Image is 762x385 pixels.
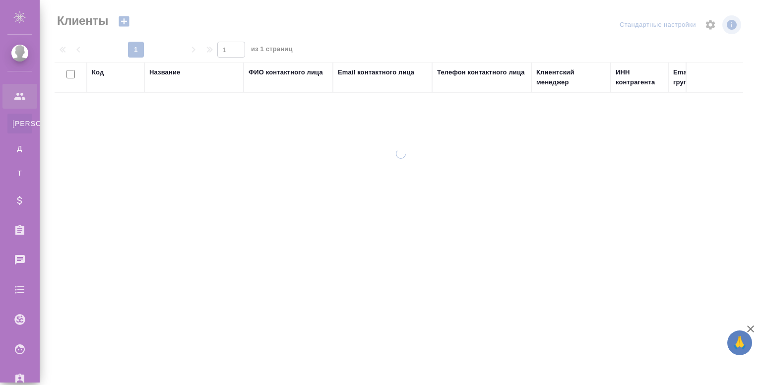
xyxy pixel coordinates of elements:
[149,67,180,77] div: Название
[731,332,748,353] span: 🙏
[616,67,663,87] div: ИНН контрагента
[437,67,525,77] div: Телефон контактного лица
[338,67,414,77] div: Email контактного лица
[7,114,32,133] a: [PERSON_NAME]
[12,143,27,153] span: Д
[92,67,104,77] div: Код
[12,119,27,128] span: [PERSON_NAME]
[673,67,753,87] div: Email клиентской группы
[249,67,323,77] div: ФИО контактного лица
[727,330,752,355] button: 🙏
[12,168,27,178] span: Т
[7,138,32,158] a: Д
[7,163,32,183] a: Т
[536,67,606,87] div: Клиентский менеджер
